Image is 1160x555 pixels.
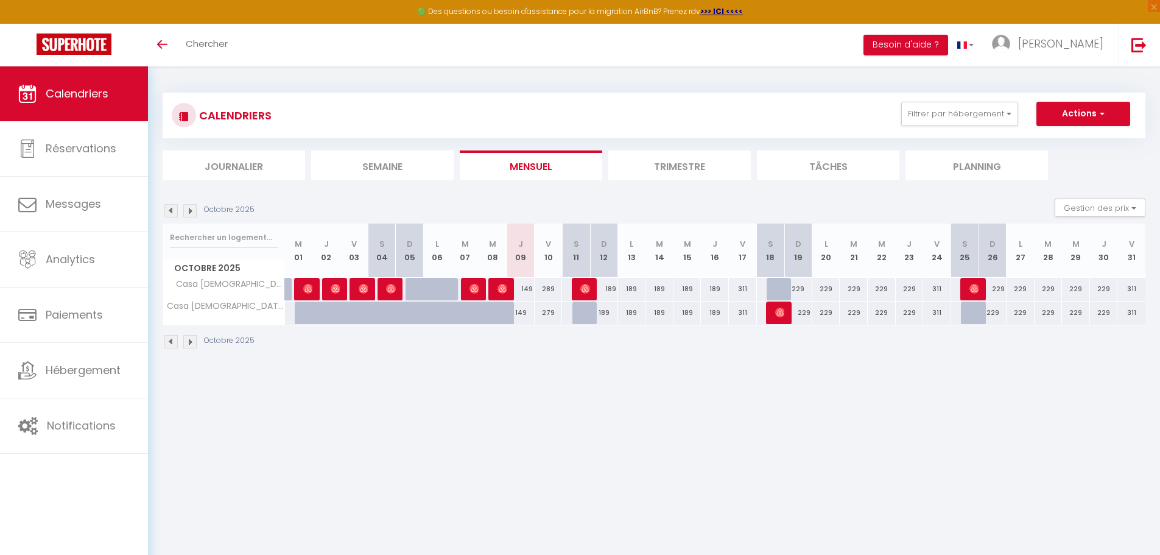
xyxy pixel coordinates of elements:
[868,302,896,324] div: 229
[812,278,840,300] div: 229
[673,224,701,278] th: 15
[46,252,95,267] span: Analytics
[1035,302,1063,324] div: 229
[1117,278,1145,300] div: 311
[850,238,857,250] abbr: M
[574,238,579,250] abbr: S
[729,302,757,324] div: 311
[795,238,801,250] abbr: D
[673,278,701,300] div: 189
[645,224,673,278] th: 14
[535,224,563,278] th: 10
[812,224,840,278] th: 20
[824,238,828,250] abbr: L
[340,224,368,278] th: 03
[645,278,673,300] div: 189
[729,224,757,278] th: 17
[656,238,663,250] abbr: M
[729,278,757,300] div: 311
[645,302,673,324] div: 189
[684,238,691,250] abbr: M
[1090,278,1118,300] div: 229
[1007,224,1035,278] th: 27
[535,302,563,324] div: 279
[285,224,313,278] th: 01
[992,35,1010,53] img: ...
[1035,224,1063,278] th: 28
[1131,37,1147,52] img: logout
[1062,278,1090,300] div: 229
[507,278,535,300] div: 149
[618,224,646,278] th: 13
[962,238,968,250] abbr: S
[1007,278,1035,300] div: 229
[489,238,496,250] abbr: M
[1044,238,1052,250] abbr: M
[934,238,940,250] abbr: V
[562,224,590,278] th: 11
[905,150,1048,180] li: Planning
[701,278,729,300] div: 189
[1018,36,1103,51] span: [PERSON_NAME]
[163,260,284,277] span: Octobre 2025
[923,302,951,324] div: 311
[1036,102,1130,126] button: Actions
[601,238,607,250] abbr: D
[435,238,439,250] abbr: L
[700,6,743,16] a: >>> ICI <<<<
[618,278,646,300] div: 189
[451,224,479,278] th: 07
[1062,302,1090,324] div: 229
[177,24,237,66] a: Chercher
[979,278,1007,300] div: 229
[923,224,951,278] th: 24
[701,224,729,278] th: 16
[979,224,1007,278] th: 26
[1055,199,1145,217] button: Gestion des prix
[784,224,812,278] th: 19
[784,302,812,324] div: 229
[868,224,896,278] th: 22
[507,302,535,324] div: 149
[580,277,589,300] span: [PERSON_NAME]
[1090,224,1118,278] th: 30
[784,278,812,300] div: 229
[37,34,111,55] img: Super Booking
[518,238,523,250] abbr: J
[901,102,1018,126] button: Filtrer par hébergement
[379,238,385,250] abbr: S
[990,238,996,250] abbr: D
[331,277,340,300] span: [PERSON_NAME]
[1035,278,1063,300] div: 229
[1117,302,1145,324] div: 311
[878,238,885,250] abbr: M
[303,277,312,300] span: [PERSON_NAME]
[896,302,924,324] div: 229
[46,307,103,322] span: Paiements
[46,196,101,211] span: Messages
[165,278,287,291] span: Casa [DEMOGRAPHIC_DATA]ïWA
[740,238,745,250] abbr: V
[46,362,121,378] span: Hébergement
[701,302,729,324] div: 189
[368,224,396,278] th: 04
[204,335,255,347] p: Octobre 2025
[497,277,507,300] span: [PERSON_NAME]
[312,224,340,278] th: 02
[868,278,896,300] div: 229
[324,238,329,250] abbr: J
[983,24,1119,66] a: ... [PERSON_NAME]
[840,224,868,278] th: 21
[768,238,773,250] abbr: S
[673,302,701,324] div: 189
[1062,224,1090,278] th: 29
[469,277,479,300] span: [PERSON_NAME]
[630,238,633,250] abbr: L
[757,150,899,180] li: Tâches
[590,302,618,324] div: 189
[907,238,912,250] abbr: J
[1090,302,1118,324] div: 229
[396,224,424,278] th: 05
[712,238,717,250] abbr: J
